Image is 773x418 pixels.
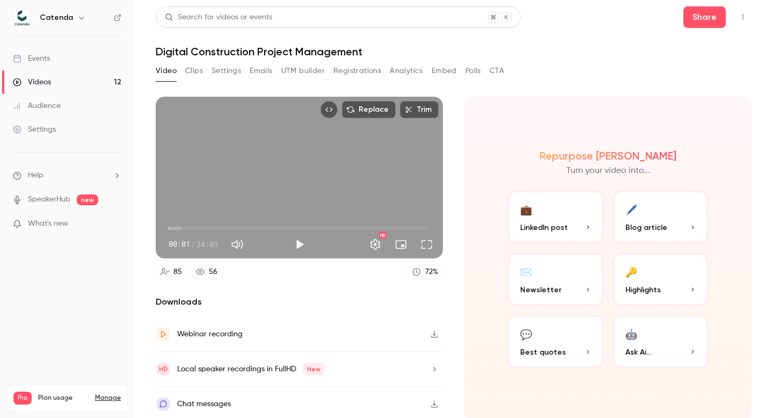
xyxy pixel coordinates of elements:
[173,266,182,278] div: 85
[169,239,218,250] div: 00:01
[520,326,532,342] div: 💬
[191,265,222,279] a: 56
[425,266,438,278] div: 72 %
[303,363,325,376] span: New
[289,234,310,255] button: Play
[390,62,423,80] button: Analytics
[196,239,218,250] span: 34:03
[185,62,203,80] button: Clips
[379,232,386,239] div: HD
[333,62,381,80] button: Registrations
[625,326,637,342] div: 🤖
[13,9,31,26] img: Catenda
[625,263,637,280] div: 🔑
[108,219,121,229] iframe: Noticeable Trigger
[400,101,439,118] button: Trim
[507,315,604,369] button: 💬Best quotes
[612,190,709,244] button: 🖊️Blog article
[38,394,89,402] span: Plan usage
[390,234,412,255] button: Turn on miniplayer
[13,53,50,64] div: Events
[13,392,32,405] span: Pro
[520,284,561,296] span: Newsletter
[95,394,121,402] a: Manage
[156,45,752,58] h1: Digital Construction Project Management
[625,284,661,296] span: Highlights
[165,12,272,23] div: Search for videos or events
[432,62,457,80] button: Embed
[416,234,437,255] button: Full screen
[281,62,325,80] button: UTM builder
[227,234,248,255] button: Mute
[28,218,68,229] span: What's new
[407,265,443,279] a: 72%
[177,328,243,341] div: Webinar recording
[465,62,481,80] button: Polls
[13,124,56,135] div: Settings
[40,12,73,23] h6: Catenda
[191,239,195,250] span: /
[156,265,187,279] a: 85
[612,253,709,306] button: 🔑Highlights
[177,363,325,376] div: Local speaker recordings in FullHD
[28,170,43,181] span: Help
[625,201,637,218] div: 🖊️
[507,253,604,306] button: ✉️Newsletter
[625,347,651,358] span: Ask Ai...
[13,100,61,111] div: Audience
[77,194,98,205] span: new
[625,222,667,233] span: Blog article
[520,263,532,280] div: ✉️
[13,170,121,181] li: help-dropdown-opener
[13,77,51,88] div: Videos
[364,234,386,255] button: Settings
[490,62,504,80] button: CTA
[520,201,532,218] div: 💼
[209,266,217,278] div: 56
[342,101,396,118] button: Replace
[539,149,676,162] h2: Repurpose [PERSON_NAME]
[169,239,190,250] span: 00:01
[212,62,241,80] button: Settings
[683,6,726,28] button: Share
[566,164,650,177] p: Turn your video into...
[734,9,752,26] button: Top Bar Actions
[177,398,231,410] div: Chat messages
[156,296,443,308] h2: Downloads
[156,62,177,80] button: Video
[28,194,70,205] a: SpeakerHub
[507,190,604,244] button: 💼LinkedIn post
[612,315,709,369] button: 🤖Ask Ai...
[520,222,568,233] span: LinkedIn post
[320,101,338,118] button: Embed video
[250,62,272,80] button: Emails
[520,347,566,358] span: Best quotes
